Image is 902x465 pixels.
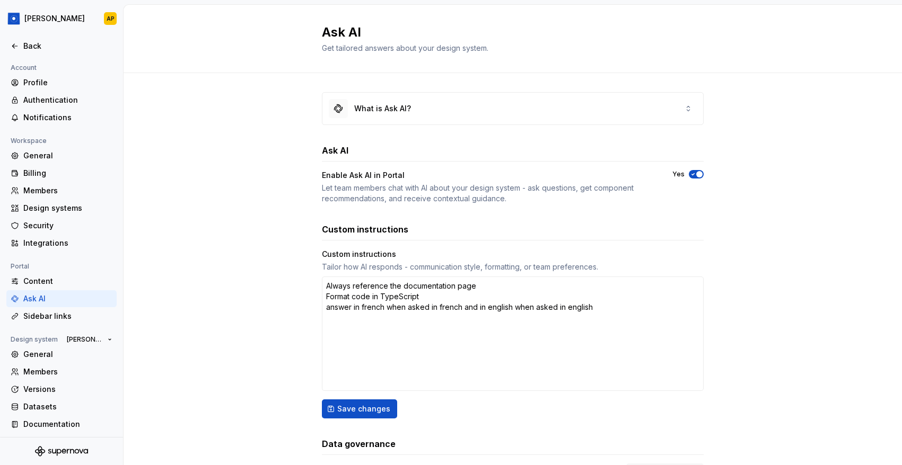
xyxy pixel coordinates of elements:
[322,24,691,41] h2: Ask AI
[322,262,704,272] div: Tailor how AI responds - communication style, formatting, or team preferences.
[23,220,112,231] div: Security
[23,238,112,248] div: Integrations
[6,308,117,325] a: Sidebar links
[322,144,348,157] h3: Ask AI
[354,103,411,114] div: What is Ask AI?
[6,290,117,307] a: Ask AI
[23,77,112,88] div: Profile
[23,112,112,123] div: Notifications
[322,276,704,391] textarea: Always reference the documentation page Format code in TypeScript answer in french when asked in ...
[23,311,112,321] div: Sidebar links
[672,170,685,178] label: Yes
[6,200,117,217] a: Design systems
[6,182,117,199] a: Members
[6,165,117,182] a: Billing
[23,168,112,178] div: Billing
[6,273,117,290] a: Content
[6,38,117,55] a: Back
[6,363,117,380] a: Members
[23,95,112,105] div: Authentication
[23,384,112,395] div: Versions
[2,7,121,30] button: [PERSON_NAME]AP
[23,185,112,196] div: Members
[322,183,653,204] div: Let team members chat with AI about your design system - ask questions, get component recommendat...
[23,150,112,161] div: General
[6,235,117,252] a: Integrations
[23,276,112,287] div: Content
[6,217,117,234] a: Security
[322,223,408,236] h3: Custom instructions
[322,170,653,181] div: Enable Ask AI in Portal
[6,398,117,415] a: Datasets
[6,416,117,433] a: Documentation
[6,109,117,126] a: Notifications
[23,349,112,360] div: General
[7,12,20,25] img: 049812b6-2877-400d-9dc9-987621144c16.png
[23,41,112,51] div: Back
[6,381,117,398] a: Versions
[337,404,390,414] span: Save changes
[322,399,397,418] button: Save changes
[23,203,112,213] div: Design systems
[6,61,41,74] div: Account
[6,333,62,346] div: Design system
[322,249,704,260] div: Custom instructions
[107,14,115,23] div: AP
[23,366,112,377] div: Members
[6,74,117,91] a: Profile
[67,335,103,344] span: [PERSON_NAME]
[23,401,112,412] div: Datasets
[6,260,33,273] div: Portal
[322,43,488,52] span: Get tailored answers about your design system.
[23,419,112,430] div: Documentation
[23,293,112,304] div: Ask AI
[35,446,88,457] svg: Supernova Logo
[24,13,85,24] div: [PERSON_NAME]
[6,346,117,363] a: General
[6,92,117,109] a: Authentication
[6,147,117,164] a: General
[6,135,51,147] div: Workspace
[322,437,396,450] h3: Data governance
